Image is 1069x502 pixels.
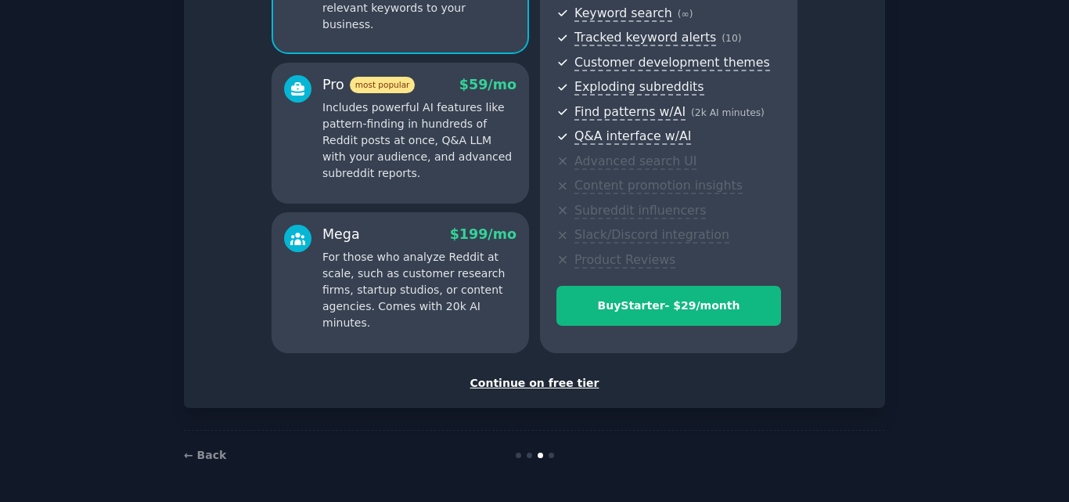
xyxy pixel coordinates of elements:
[350,77,416,93] span: most popular
[574,227,729,244] span: Slack/Discord integration
[322,75,415,95] div: Pro
[574,128,691,145] span: Q&A interface w/AI
[678,9,693,20] span: ( ∞ )
[556,286,781,326] button: BuyStarter- $29/month
[450,226,517,242] span: $ 199 /mo
[574,104,686,121] span: Find patterns w/AI
[574,252,675,269] span: Product Reviews
[184,449,226,461] a: ← Back
[574,55,770,71] span: Customer development themes
[200,375,869,392] div: Continue on free tier
[322,99,517,182] p: Includes powerful AI features like pattern-finding in hundreds of Reddit posts at once, Q&A LLM w...
[574,79,704,96] span: Exploding subreddits
[722,33,741,44] span: ( 10 )
[322,249,517,331] p: For those who analyze Reddit at scale, such as customer research firms, startup studios, or conte...
[574,153,696,170] span: Advanced search UI
[557,298,780,314] div: Buy Starter - $ 29 /month
[574,5,672,22] span: Keyword search
[322,225,360,244] div: Mega
[574,203,706,219] span: Subreddit influencers
[459,77,517,92] span: $ 59 /mo
[574,178,743,194] span: Content promotion insights
[691,107,765,118] span: ( 2k AI minutes )
[574,30,716,46] span: Tracked keyword alerts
